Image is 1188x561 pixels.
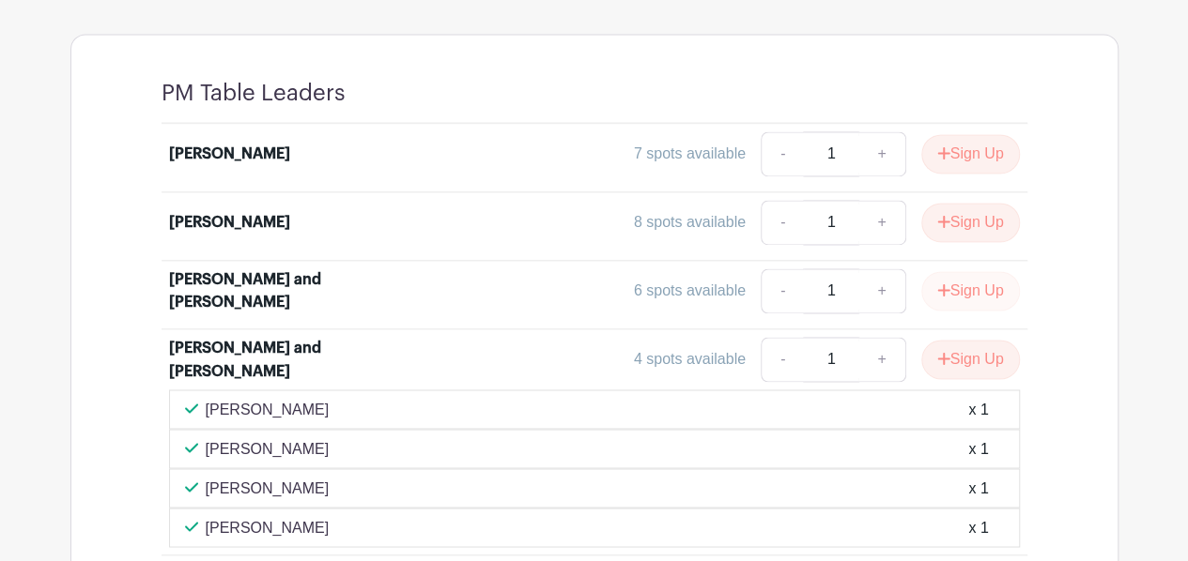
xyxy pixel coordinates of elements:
p: [PERSON_NAME] [206,477,330,499]
h4: PM Table Leaders [162,80,346,107]
div: [PERSON_NAME] [169,211,290,234]
p: [PERSON_NAME] [206,516,330,538]
a: + [858,268,905,313]
div: 4 spots available [634,348,746,371]
div: [PERSON_NAME] [169,143,290,165]
div: [PERSON_NAME] and [PERSON_NAME] [169,337,360,382]
div: x 1 [968,437,988,460]
button: Sign Up [921,271,1020,311]
button: Sign Up [921,340,1020,379]
a: - [761,337,804,382]
a: - [761,131,804,176]
a: + [858,337,905,382]
button: Sign Up [921,203,1020,242]
div: x 1 [968,477,988,499]
a: + [858,200,905,245]
div: x 1 [968,516,988,538]
button: Sign Up [921,134,1020,174]
p: [PERSON_NAME] [206,398,330,420]
a: - [761,268,804,313]
a: + [858,131,905,176]
div: [PERSON_NAME] and [PERSON_NAME] [169,268,360,313]
a: - [761,200,804,245]
div: x 1 [968,398,988,420]
div: 8 spots available [634,211,746,234]
div: 6 spots available [634,280,746,302]
p: [PERSON_NAME] [206,437,330,460]
div: 7 spots available [634,143,746,165]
